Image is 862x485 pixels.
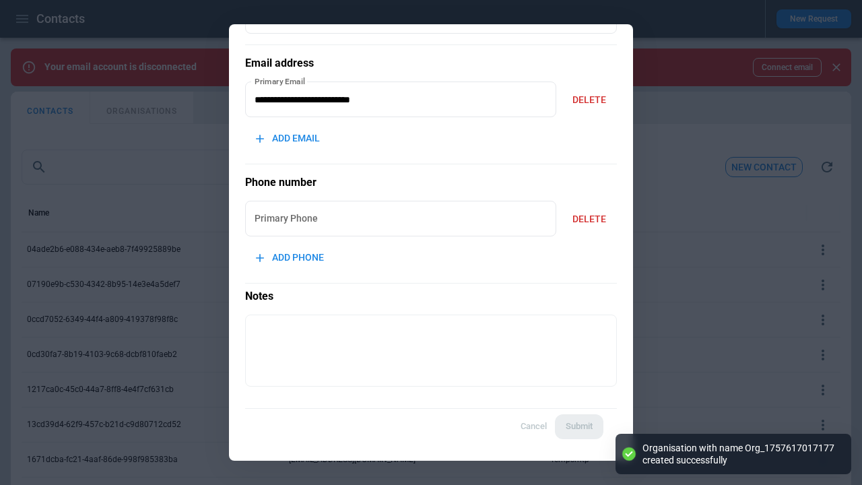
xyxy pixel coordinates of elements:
div: Organisation with name Org_1757617017177 created successfully [642,442,838,466]
button: ADD PHONE [245,243,335,272]
h5: Phone number [245,175,617,190]
button: DELETE [562,205,617,234]
button: ADD EMAIL [245,124,331,153]
label: Primary Email [255,75,306,87]
p: Notes [245,283,617,304]
button: DELETE [562,86,617,115]
h5: Email address [245,56,617,71]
